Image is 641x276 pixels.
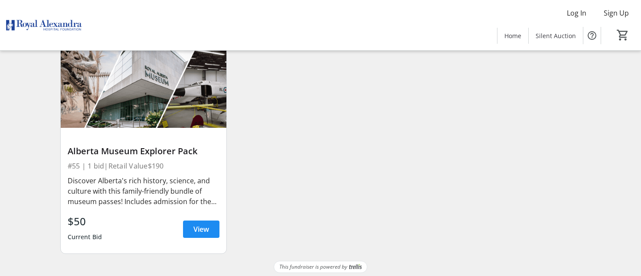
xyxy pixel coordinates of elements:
span: This fundraiser is powered by [279,263,347,271]
img: Alberta Museum Explorer Pack [61,35,226,128]
img: Trellis Logo [349,264,362,270]
div: #55 | 1 bid | Retail Value $190 [68,160,219,172]
button: Help [583,27,601,44]
span: View [193,224,209,234]
button: Cart [615,27,631,43]
div: Current Bid [68,229,102,245]
a: Silent Auction [529,28,583,44]
img: Royal Alexandra Hospital Foundation's Logo [5,3,82,47]
span: Log In [567,8,586,18]
div: Alberta Museum Explorer Pack [68,146,219,156]
span: Home [504,31,521,40]
span: Sign Up [604,8,629,18]
a: View [183,221,219,238]
div: $50 [68,214,102,229]
span: Silent Auction [536,31,576,40]
a: Home [497,28,528,44]
div: Discover Alberta's rich history, science, and culture with this family-friendly bundle of museum ... [68,175,219,207]
button: Log In [560,6,593,20]
button: Sign Up [597,6,636,20]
